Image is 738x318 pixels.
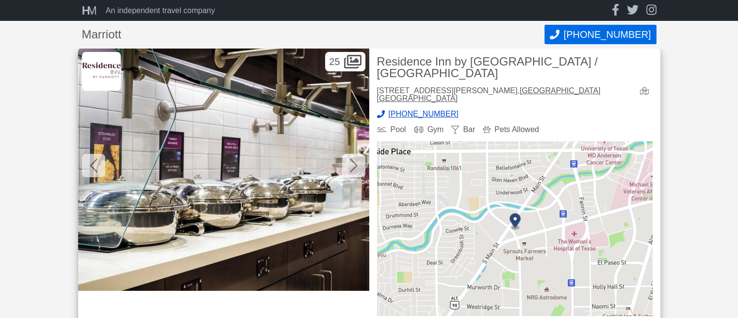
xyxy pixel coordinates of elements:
a: HM [82,5,102,17]
div: Pool [377,126,406,134]
a: view map [640,87,653,102]
img: Breakfast meal [78,48,369,291]
div: An independent travel company [106,7,215,15]
h1: Marriott [82,29,545,40]
a: instagram [646,4,656,17]
img: map [377,141,653,316]
a: [GEOGRAPHIC_DATA] [GEOGRAPHIC_DATA] [377,86,601,102]
div: Bar [451,126,475,134]
div: [STREET_ADDRESS][PERSON_NAME], [377,87,632,102]
h2: Residence Inn by [GEOGRAPHIC_DATA] / [GEOGRAPHIC_DATA] [377,56,653,79]
a: twitter [627,4,639,17]
button: Call [544,25,656,44]
span: M [87,4,94,17]
div: Pets Allowed [483,126,539,134]
span: H [82,4,87,17]
a: facebook [612,4,619,17]
span: [PHONE_NUMBER] [389,110,459,118]
img: Marriott [82,52,121,91]
div: 25 [325,52,365,71]
span: [PHONE_NUMBER] [563,29,651,40]
div: Gym [414,126,444,134]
